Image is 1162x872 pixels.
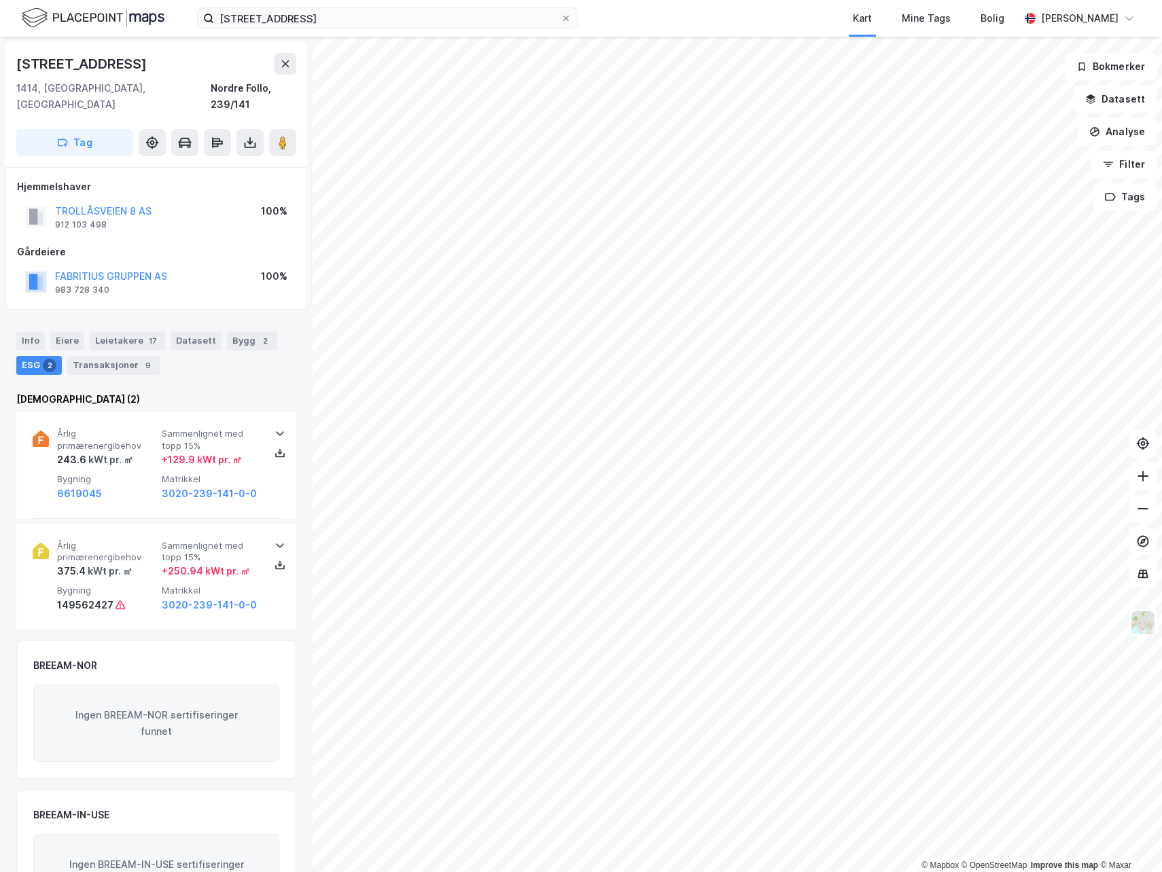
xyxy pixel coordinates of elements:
[162,473,261,485] span: Matrikkel
[16,129,133,156] button: Tag
[162,486,257,502] button: 3020-239-141-0-0
[16,53,149,75] div: [STREET_ADDRESS]
[981,10,1004,26] div: Bolig
[33,807,109,823] div: BREEAM-IN-USE
[57,473,156,485] span: Bygning
[57,452,133,468] div: 243.6
[55,285,109,295] div: 983 728 340
[962,860,1027,870] a: OpenStreetMap
[162,585,261,596] span: Matrikkel
[57,585,156,596] span: Bygning
[162,563,250,579] div: + 250.94 kWt pr. ㎡
[16,331,45,350] div: Info
[162,452,242,468] div: + 129.9 kWt pr. ㎡
[921,860,959,870] a: Mapbox
[1093,183,1157,211] button: Tags
[57,563,133,579] div: 375.4
[211,80,296,113] div: Nordre Follo, 239/141
[86,452,133,468] div: kWt pr. ㎡
[16,391,296,407] div: [DEMOGRAPHIC_DATA] (2)
[171,331,222,350] div: Datasett
[43,359,56,372] div: 2
[853,10,872,26] div: Kart
[22,6,164,30] img: logo.f888ab2527a4732fd821a326f86c7f29.svg
[214,8,561,29] input: Søk på adresse, matrikkel, gårdeiere, leietakere eller personer
[1094,807,1162,872] iframe: Chat Widget
[902,10,951,26] div: Mine Tags
[67,356,160,375] div: Transaksjoner
[33,685,279,762] div: Ingen BREEAM-NOR sertifiseringer funnet
[1065,53,1157,80] button: Bokmerker
[17,244,296,260] div: Gårdeiere
[227,331,277,350] div: Bygg
[162,540,261,564] span: Sammenlignet med topp 15%
[33,657,97,674] div: BREEAM-NOR
[261,203,287,219] div: 100%
[141,359,155,372] div: 9
[57,428,156,452] span: Årlig primærenergibehov
[1031,860,1098,870] a: Improve this map
[1041,10,1119,26] div: [PERSON_NAME]
[162,428,261,452] span: Sammenlignet med topp 15%
[1091,151,1157,178] button: Filter
[1074,86,1157,113] button: Datasett
[261,268,287,285] div: 100%
[146,334,160,348] div: 17
[86,563,133,579] div: kWt pr. ㎡
[50,331,84,350] div: Eiere
[90,331,165,350] div: Leietakere
[162,597,257,613] button: 3020-239-141-0-0
[16,356,62,375] div: ESG
[55,219,107,230] div: 912 103 498
[57,597,113,613] div: 149562427
[1130,610,1156,636] img: Z
[57,540,156,564] span: Årlig primærenergibehov
[17,179,296,195] div: Hjemmelshaver
[16,80,211,113] div: 1414, [GEOGRAPHIC_DATA], [GEOGRAPHIC_DATA]
[1078,118,1157,145] button: Analyse
[258,334,272,348] div: 2
[57,486,102,502] button: 6619045
[1094,807,1162,872] div: Kontrollprogram for chat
